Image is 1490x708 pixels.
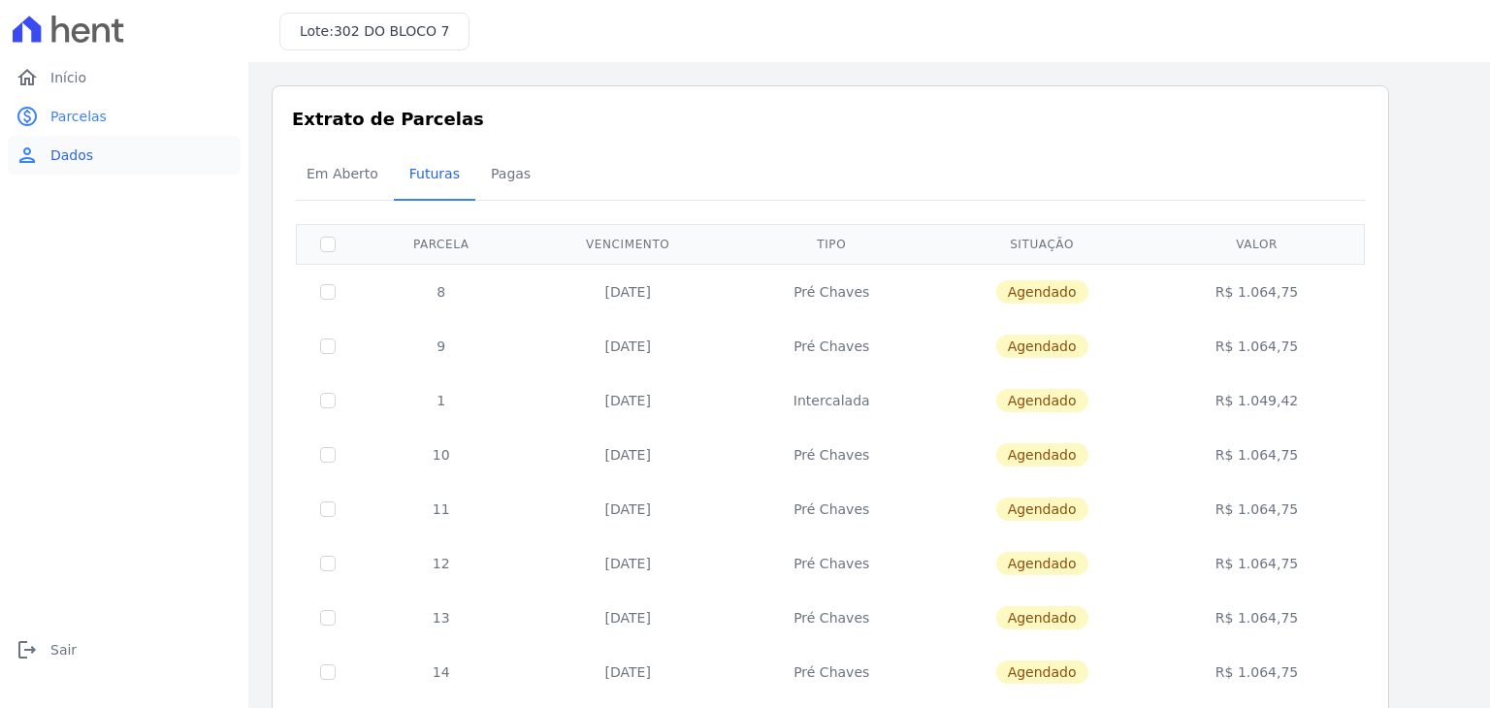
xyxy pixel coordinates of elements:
[996,552,1088,575] span: Agendado
[524,482,732,536] td: [DATE]
[479,154,542,193] span: Pagas
[732,373,931,428] td: Intercalada
[50,68,86,87] span: Início
[16,144,39,167] i: person
[359,591,524,645] td: 13
[50,640,77,660] span: Sair
[359,224,524,264] th: Parcela
[524,224,732,264] th: Vencimento
[359,482,524,536] td: 11
[732,482,931,536] td: Pré Chaves
[359,428,524,482] td: 10
[292,106,1369,132] h3: Extrato de Parcelas
[524,319,732,373] td: [DATE]
[732,645,931,699] td: Pré Chaves
[996,660,1088,684] span: Agendado
[50,145,93,165] span: Dados
[524,428,732,482] td: [DATE]
[295,154,390,193] span: Em Aberto
[300,21,449,42] h3: Lote:
[732,591,931,645] td: Pré Chaves
[394,150,475,201] a: Futuras
[16,638,39,661] i: logout
[359,536,524,591] td: 12
[732,536,931,591] td: Pré Chaves
[1153,482,1361,536] td: R$ 1.064,75
[524,536,732,591] td: [DATE]
[996,606,1088,629] span: Agendado
[996,443,1088,467] span: Agendado
[8,136,241,175] a: personDados
[1153,264,1361,319] td: R$ 1.064,75
[1153,645,1361,699] td: R$ 1.064,75
[8,97,241,136] a: paidParcelas
[732,319,931,373] td: Pré Chaves
[996,335,1088,358] span: Agendado
[359,373,524,428] td: 1
[996,498,1088,521] span: Agendado
[732,224,931,264] th: Tipo
[732,428,931,482] td: Pré Chaves
[50,107,107,126] span: Parcelas
[475,150,546,201] a: Pagas
[524,373,732,428] td: [DATE]
[1153,591,1361,645] td: R$ 1.064,75
[524,264,732,319] td: [DATE]
[931,224,1153,264] th: Situação
[16,105,39,128] i: paid
[398,154,471,193] span: Futuras
[16,66,39,89] i: home
[996,280,1088,304] span: Agendado
[8,58,241,97] a: homeInício
[291,150,394,201] a: Em Aberto
[359,264,524,319] td: 8
[1153,536,1361,591] td: R$ 1.064,75
[1153,224,1361,264] th: Valor
[1153,373,1361,428] td: R$ 1.049,42
[524,645,732,699] td: [DATE]
[8,630,241,669] a: logoutSair
[1153,428,1361,482] td: R$ 1.064,75
[359,645,524,699] td: 14
[359,319,524,373] td: 9
[996,389,1088,412] span: Agendado
[1153,319,1361,373] td: R$ 1.064,75
[334,23,450,39] span: 302 DO BLOCO 7
[524,591,732,645] td: [DATE]
[732,264,931,319] td: Pré Chaves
